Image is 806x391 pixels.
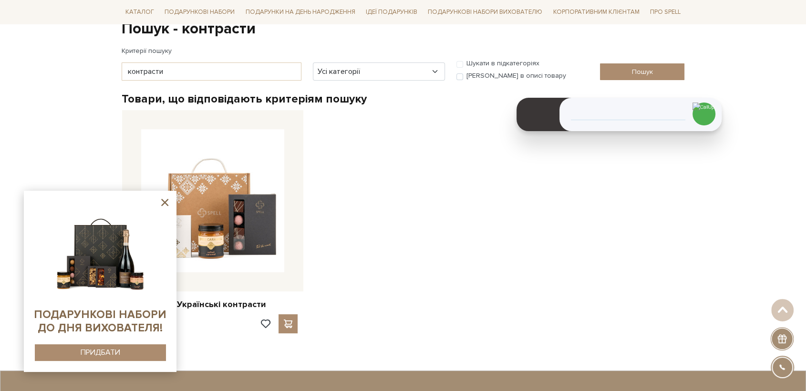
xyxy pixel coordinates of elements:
[122,42,172,59] label: Критерії пошуку
[122,62,301,81] input: Ключові слова
[600,63,684,80] input: Пошук
[122,92,684,106] h2: Товари, що відповідають критеріям пошуку
[242,5,359,20] a: Подарунки на День народження
[646,5,684,20] a: Про Spell
[424,4,546,20] a: Подарункові набори вихователю
[128,299,298,310] a: Подарунок Українські контрасти
[456,73,463,80] input: [PERSON_NAME] в описі товару
[549,4,643,20] a: Корпоративним клієнтам
[122,19,684,39] h1: Пошук - контрасти
[122,5,158,20] a: Каталог
[362,5,421,20] a: Ідеї подарунків
[466,72,566,80] label: [PERSON_NAME] в описі товару
[466,59,539,68] label: Шукати в підкатегоріях
[161,5,238,20] a: Подарункові набори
